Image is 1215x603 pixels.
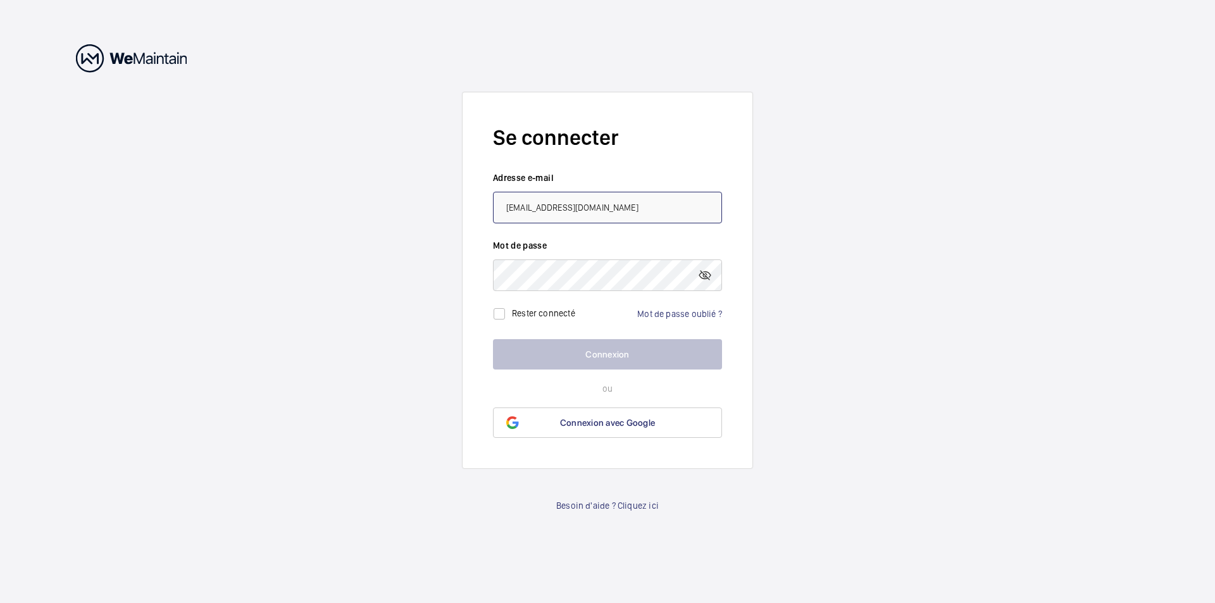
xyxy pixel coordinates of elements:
label: Adresse e-mail [493,171,722,184]
input: Votre adresse e-mail [493,192,722,223]
label: Rester connecté [512,308,575,318]
a: Mot de passe oublié ? [637,309,722,319]
button: Connexion [493,339,722,370]
a: Besoin d'aide ? Cliquez ici [556,499,659,512]
p: ou [493,382,722,395]
h2: Se connecter [493,123,722,152]
span: Connexion avec Google [560,418,655,428]
label: Mot de passe [493,239,722,252]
